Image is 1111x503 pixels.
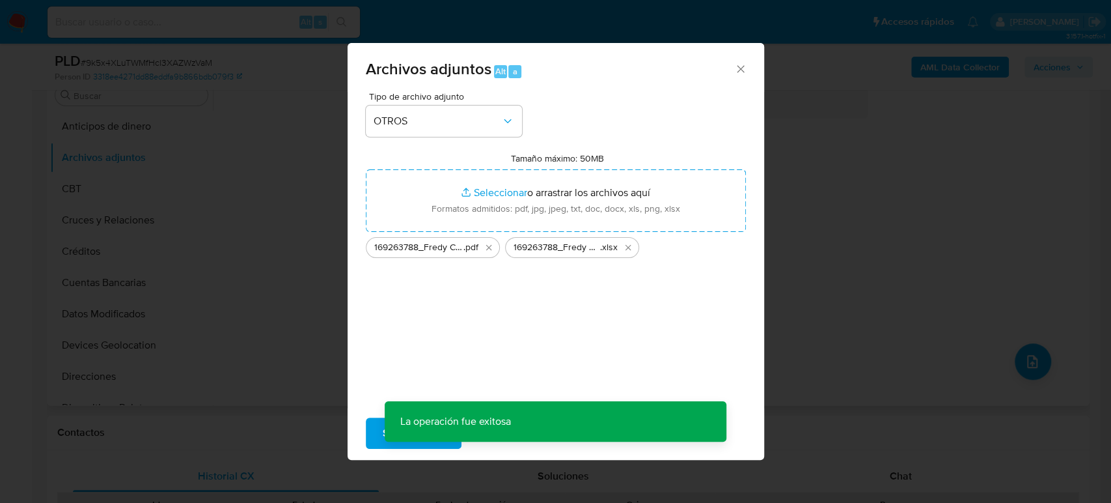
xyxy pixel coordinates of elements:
ul: Archivos seleccionados [366,232,746,258]
span: .pdf [463,241,478,254]
button: OTROS [366,106,522,137]
span: OTROS [374,115,501,128]
span: Archivos adjuntos [366,57,491,80]
span: Subir archivo [383,419,445,448]
span: Alt [495,65,506,78]
span: 169263788_Fredy Cayetano_Agosto2025 [374,241,463,254]
p: La operación fue exitosa [385,401,527,442]
label: Tamaño máximo: 50MB [511,152,604,164]
span: Cancelar [484,419,526,448]
span: Tipo de archivo adjunto [369,92,525,101]
button: Subir archivo [366,418,461,449]
button: Eliminar 169263788_Fredy Cayetano_Agosto2025.pdf [481,240,497,255]
span: 169263788_Fredy Cayetano_Agosto2025 [514,241,600,254]
span: .xlsx [600,241,618,254]
span: a [513,65,517,78]
button: Cerrar [734,63,746,74]
button: Eliminar 169263788_Fredy Cayetano_Agosto2025.xlsx [620,240,636,255]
